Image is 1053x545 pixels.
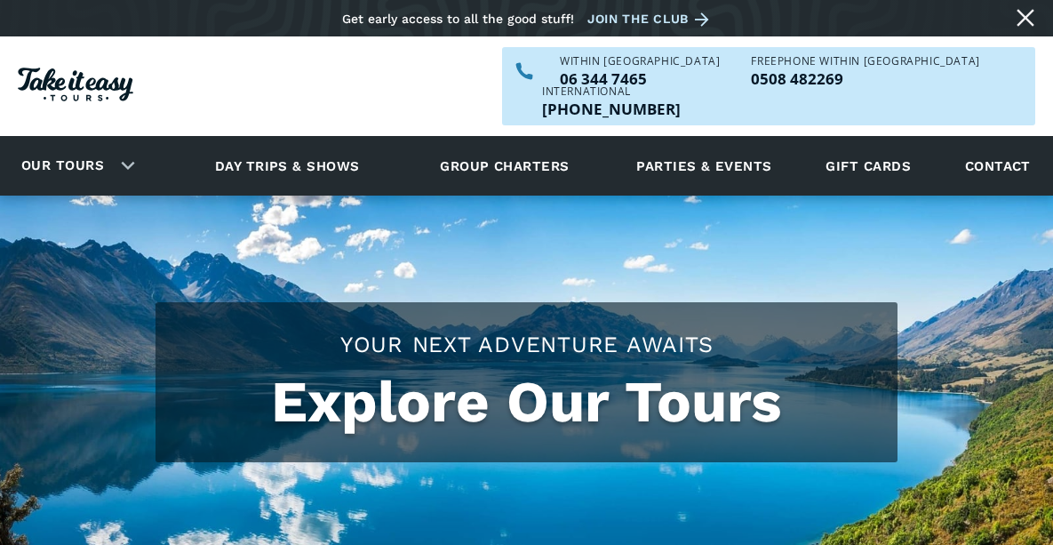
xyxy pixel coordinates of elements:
a: Call us within NZ on 063447465 [560,71,720,86]
div: Freephone WITHIN [GEOGRAPHIC_DATA] [751,56,979,67]
p: 0508 482269 [751,71,979,86]
a: Parties & events [627,141,780,190]
a: Contact [956,141,1040,190]
p: 06 344 7465 [560,71,720,86]
img: Take it easy Tours logo [18,68,133,101]
p: [PHONE_NUMBER] [542,101,681,116]
a: Day trips & shows [193,141,382,190]
h2: Your Next Adventure Awaits [173,329,880,360]
div: Get early access to all the good stuff! [342,12,574,26]
h1: Explore Our Tours [173,369,880,436]
a: Close message [1011,4,1040,32]
a: Our tours [8,145,117,187]
a: Homepage [18,59,133,115]
a: Gift cards [817,141,920,190]
a: Call us freephone within NZ on 0508482269 [751,71,979,86]
div: International [542,86,681,97]
a: Call us outside of NZ on +6463447465 [542,101,681,116]
div: WITHIN [GEOGRAPHIC_DATA] [560,56,720,67]
a: Group charters [418,141,591,190]
a: Join the club [587,8,715,30]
